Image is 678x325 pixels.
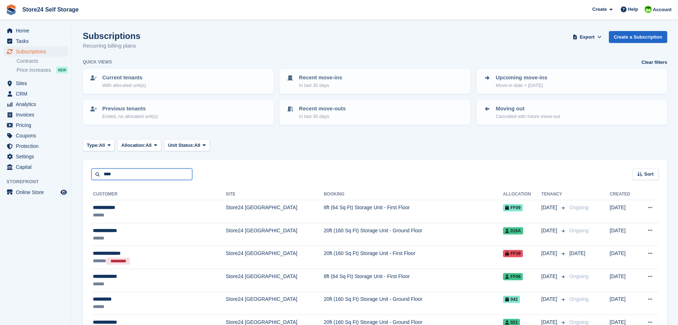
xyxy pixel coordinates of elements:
span: Price increases [17,67,51,74]
span: Ongoing [569,205,588,210]
a: Price increases NEW [17,66,68,74]
a: menu [4,78,68,88]
span: Protection [16,141,59,151]
span: All [194,142,201,149]
span: [DATE] [541,227,558,234]
p: Moving out [496,105,560,113]
span: Sites [16,78,59,88]
a: menu [4,99,68,109]
span: FF39 [503,250,523,257]
a: Clear filters [641,59,667,66]
td: 20ft (160 Sq Ft) Storage Unit - Ground Floor [324,223,503,246]
span: [DATE] [541,204,558,211]
p: Recent move-ins [299,74,342,82]
span: [DATE] [541,295,558,303]
a: menu [4,110,68,120]
button: Export [571,31,603,43]
th: Created [610,189,638,200]
img: Robert Sears [645,6,652,13]
span: Create [592,6,607,13]
span: Unit Status: [168,142,194,149]
a: menu [4,141,68,151]
p: With allocated unit(s) [102,82,146,89]
th: Allocation [503,189,542,200]
a: Current tenants With allocated unit(s) [84,69,273,93]
p: Recurring billing plans [83,42,140,50]
span: Settings [16,151,59,162]
td: Store24 [GEOGRAPHIC_DATA] [226,200,324,223]
span: Invoices [16,110,59,120]
span: All [145,142,152,149]
span: FF09 [503,204,523,211]
a: Store24 Self Storage [19,4,82,16]
td: Store24 [GEOGRAPHIC_DATA] [226,292,324,315]
span: Subscriptions [16,47,59,57]
span: Pricing [16,120,59,130]
a: menu [4,89,68,99]
a: menu [4,26,68,36]
p: In last 30 days [299,113,346,120]
th: Customer [91,189,226,200]
span: 016A [503,227,523,234]
span: Storefront [6,178,72,185]
h6: Quick views [83,59,112,65]
th: Site [226,189,324,200]
a: Create a Subscription [609,31,667,43]
div: NEW [56,66,68,74]
p: Cancelled with future move-out [496,113,560,120]
span: Capital [16,162,59,172]
a: menu [4,162,68,172]
a: Upcoming move-ins Move-in date > [DATE] [477,69,666,93]
span: Help [628,6,638,13]
span: Ongoing [569,228,588,233]
a: menu [4,36,68,46]
span: [DATE] [569,250,585,256]
button: Type: All [83,139,115,151]
span: [DATE] [541,273,558,280]
span: Ongoing [569,319,588,325]
span: [DATE] [541,250,558,257]
a: Contracts [17,58,68,65]
button: Allocation: All [117,139,161,151]
p: Previous tenants [102,105,158,113]
p: Ended, no allocated unit(s) [102,113,158,120]
span: Allocation: [121,142,145,149]
a: menu [4,120,68,130]
td: Store24 [GEOGRAPHIC_DATA] [226,223,324,246]
button: Unit Status: All [164,139,210,151]
p: Current tenants [102,74,146,82]
a: menu [4,47,68,57]
a: Recent move-ins In last 30 days [280,69,470,93]
span: 042 [503,296,520,303]
td: [DATE] [610,246,638,269]
h1: Subscriptions [83,31,140,41]
a: menu [4,187,68,197]
th: Booking [324,189,503,200]
p: Move-in date > [DATE] [496,82,547,89]
td: [DATE] [610,223,638,246]
a: Recent move-outs In last 30 days [280,100,470,124]
span: Account [653,6,672,13]
td: [DATE] [610,200,638,223]
th: Tenancy [541,189,566,200]
span: Ongoing [569,273,588,279]
a: Preview store [59,188,68,197]
span: Coupons [16,131,59,141]
img: stora-icon-8386f47178a22dfd0bd8f6a31ec36ba5ce8667c1dd55bd0f319d3a0aa187defe.svg [6,4,17,15]
td: 20ft (160 Sq Ft) Storage Unit - Ground Floor [324,292,503,315]
a: Previous tenants Ended, no allocated unit(s) [84,100,273,124]
td: [DATE] [610,269,638,292]
span: FF06 [503,273,523,280]
span: Ongoing [569,296,588,302]
span: Analytics [16,99,59,109]
p: Recent move-outs [299,105,346,113]
td: 8ft (64 Sq Ft) Storage Unit - First Floor [324,269,503,292]
span: Export [580,34,594,41]
span: Home [16,26,59,36]
td: Store24 [GEOGRAPHIC_DATA] [226,246,324,269]
td: Store24 [GEOGRAPHIC_DATA] [226,269,324,292]
span: CRM [16,89,59,99]
a: menu [4,131,68,141]
span: Online Store [16,187,59,197]
p: In last 30 days [299,82,342,89]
